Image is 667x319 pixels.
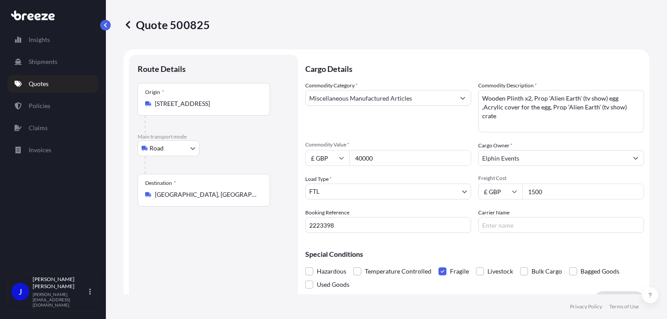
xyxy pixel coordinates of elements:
[305,81,358,90] label: Commodity Category
[155,190,259,199] input: Destination
[349,150,471,166] input: Type amount
[317,278,349,291] span: Used Goods
[33,292,87,308] p: [PERSON_NAME][EMAIL_ADDRESS][DOMAIN_NAME]
[150,144,164,153] span: Road
[138,140,199,156] button: Select transport
[609,303,639,310] a: Terms of Use
[7,53,98,71] a: Shipments
[7,31,98,49] a: Insights
[305,217,471,233] input: Your internal reference
[305,175,332,184] span: Load Type
[306,90,455,106] input: Select a commodity type
[487,265,513,278] span: Livestock
[478,175,644,182] span: Freight Cost
[138,133,289,140] p: Main transport mode
[522,184,644,199] input: Enter amount
[455,90,471,106] button: Show suggestions
[539,291,594,309] button: Cancel Changes
[145,89,164,96] div: Origin
[309,187,319,196] span: FTL
[305,208,349,217] label: Booking Reference
[7,97,98,115] a: Policies
[594,291,644,309] button: Save Changes
[305,251,644,258] p: Special Conditions
[479,150,628,166] input: Full name
[124,18,210,32] p: Quote 500825
[532,265,562,278] span: Bulk Cargo
[29,35,50,44] p: Insights
[478,208,510,217] label: Carrier Name
[628,150,644,166] button: Show suggestions
[7,75,98,93] a: Quotes
[570,303,602,310] a: Privacy Policy
[365,265,431,278] span: Temperature Controlled
[7,141,98,159] a: Invoices
[478,217,644,233] input: Enter name
[305,184,471,199] button: FTL
[138,64,186,74] p: Route Details
[478,90,644,132] textarea: Wooden Plinth x2, Prop ‘Alien Earth’ (tv show) egg ,Acrylic cover for the egg, Prop ‘Alien Earth’...
[19,287,22,296] span: J
[581,265,619,278] span: Bagged Goods
[29,101,50,110] p: Policies
[29,146,51,154] p: Invoices
[29,124,48,132] p: Claims
[450,265,469,278] span: Fragile
[145,180,176,187] div: Destination
[29,79,49,88] p: Quotes
[305,141,471,148] span: Commodity Value
[317,265,346,278] span: Hazardous
[29,57,57,66] p: Shipments
[7,119,98,137] a: Claims
[478,81,537,90] label: Commodity Description
[155,99,259,108] input: Origin
[305,55,644,81] p: Cargo Details
[478,141,513,150] label: Cargo Owner
[33,276,87,290] p: [PERSON_NAME] [PERSON_NAME]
